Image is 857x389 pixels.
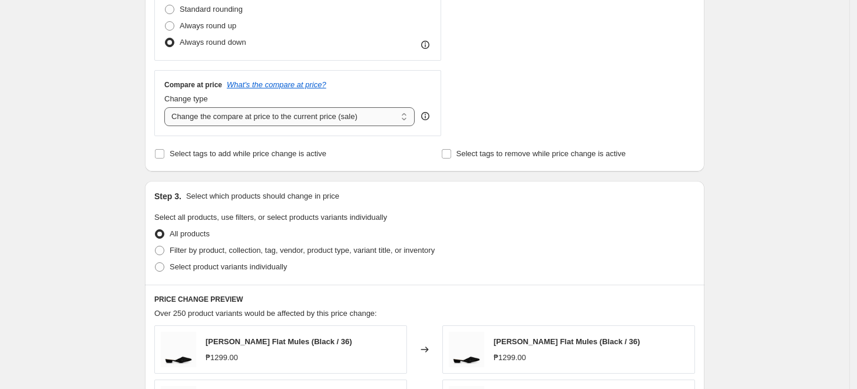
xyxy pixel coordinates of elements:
[170,149,326,158] span: Select tags to add while price change is active
[206,352,238,364] div: ₱1299.00
[180,21,236,30] span: Always round up
[164,94,208,103] span: Change type
[227,80,326,89] button: What's the compare at price?
[154,309,377,318] span: Over 250 product variants would be affected by this price change:
[170,246,435,255] span: Filter by product, collection, tag, vendor, product type, variant title, or inventory
[186,190,339,202] p: Select which products should change in price
[170,262,287,271] span: Select product variants individually
[456,149,626,158] span: Select tags to remove while price change is active
[154,190,181,202] h2: Step 3.
[170,229,210,238] span: All products
[161,332,196,367] img: Skinner_Black_2_80x.jpg
[419,110,431,122] div: help
[164,80,222,90] h3: Compare at price
[180,5,243,14] span: Standard rounding
[154,213,387,222] span: Select all products, use filters, or select products variants individually
[494,337,640,346] span: [PERSON_NAME] Flat Mules (Black / 36)
[180,38,246,47] span: Always round down
[449,332,484,367] img: Skinner_Black_2_80x.jpg
[494,352,526,364] div: ₱1299.00
[206,337,352,346] span: [PERSON_NAME] Flat Mules (Black / 36)
[154,295,695,304] h6: PRICE CHANGE PREVIEW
